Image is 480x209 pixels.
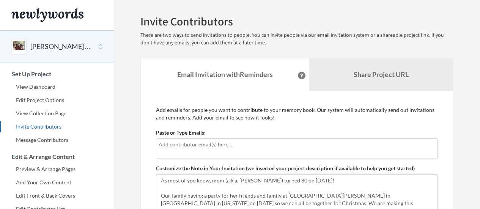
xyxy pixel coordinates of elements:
p: There are two ways to send invitations to people. You can invite people via our email invitation ... [140,31,453,47]
button: [PERSON_NAME] 80th Birthday Memory Book [30,42,92,52]
h3: Edit & Arrange Content [0,153,114,160]
b: Share Project URL [354,70,409,79]
label: Paste or Type Emails: [156,129,206,137]
h2: Invite Contributors [140,15,453,28]
p: Add emails for people you want to contribute to your memory book. Our system will automatically s... [156,106,438,121]
input: Add contributor email(s) here... [159,140,435,149]
label: Customize the Note in Your Invitation (we inserted your project description if available to help ... [156,165,415,172]
strong: Email Invitation with Reminders [177,70,273,79]
img: Newlywords logo [11,8,83,22]
h3: Set Up Project [0,71,114,77]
